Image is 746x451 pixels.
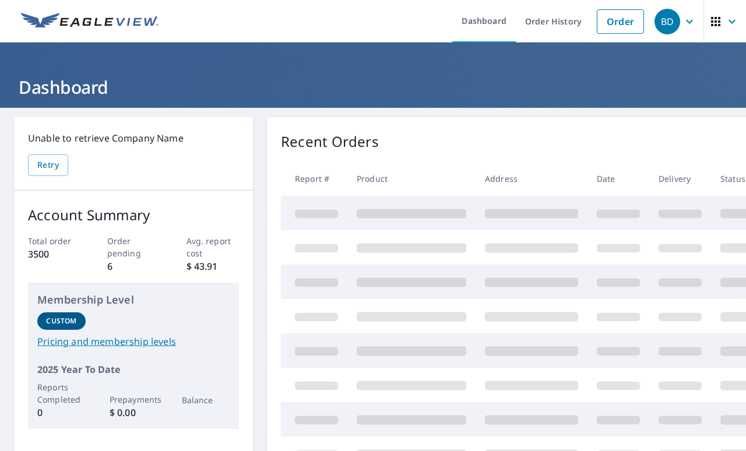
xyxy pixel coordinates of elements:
[281,161,347,196] th: Report #
[107,259,160,273] p: 6
[28,247,81,261] p: 3500
[186,259,240,273] p: $ 43.91
[37,406,86,420] p: 0
[347,161,476,196] th: Product
[654,9,680,34] div: BD
[28,131,239,145] p: Unable to retrieve Company Name
[37,362,230,376] p: 2025 Year To Date
[28,235,81,247] p: Total order
[37,334,230,348] a: Pricing and membership levels
[21,13,159,30] img: EV Logo
[110,393,158,406] p: Prepayments
[182,394,230,406] p: Balance
[587,161,649,196] th: Date
[37,158,59,172] span: Retry
[476,161,587,196] th: Address
[281,131,379,152] p: Recent Orders
[649,161,711,196] th: Delivery
[28,154,68,176] button: Retry
[46,316,76,326] p: Custom
[28,205,239,225] p: Account Summary
[37,381,86,406] p: Reports Completed
[110,406,158,420] p: $ 0.00
[107,235,160,259] p: Order pending
[597,9,644,34] a: Order
[186,235,240,259] p: Avg. report cost
[14,75,732,99] h1: Dashboard
[37,292,230,308] p: Membership Level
